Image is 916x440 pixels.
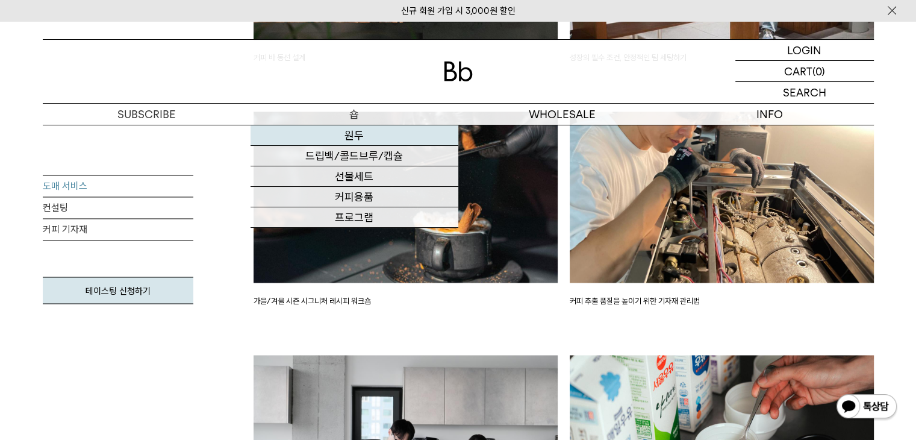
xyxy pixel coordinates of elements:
a: 커피용품 [251,187,458,207]
a: 테이스팅 신청하기 [43,277,193,304]
p: LOGIN [787,40,821,60]
a: 컨설팅 [43,197,193,219]
a: 신규 회원 가입 시 3,000원 할인 [401,5,516,16]
a: SUBSCRIBE [43,104,251,125]
p: WHOLESALE [458,104,666,125]
a: 원두 [251,125,458,146]
a: 도매 서비스 [43,175,193,197]
p: (0) [812,61,825,81]
a: 드립백/콜드브루/캡슐 [251,146,458,166]
img: 커피 추출 품질을 높이기 위한 기자재 관리법 이미지 [570,112,874,283]
a: 커피 기자재 [43,219,193,240]
a: 프로그램 [251,207,458,228]
a: 선물세트 [251,166,458,187]
p: 커피 추출 품질을 높이기 위한 기자재 관리법 [570,295,874,307]
img: 카카오톡 채널 1:1 채팅 버튼 [835,393,898,422]
p: CART [784,61,812,81]
a: CART (0) [735,61,874,82]
p: 가을/겨울 시즌 시그니처 레시피 워크숍 [254,295,558,307]
p: INFO [666,104,874,125]
a: 숍 [251,104,458,125]
p: SEARCH [783,82,826,103]
a: LOGIN [735,40,874,61]
img: 로고 [444,61,473,81]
